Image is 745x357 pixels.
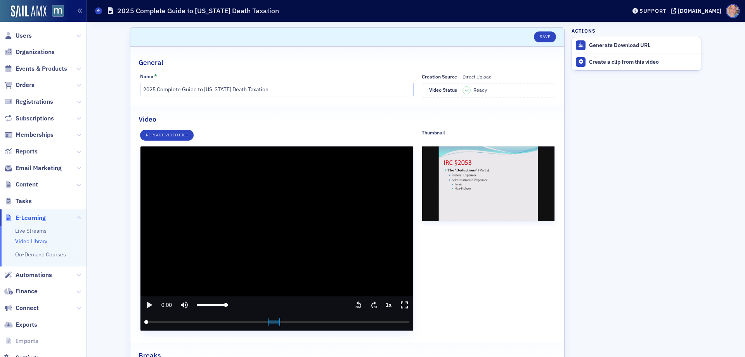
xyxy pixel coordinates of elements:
[639,7,666,14] div: Support
[366,296,382,313] media-seek-forward-button: seek forward 30 seconds
[4,31,32,40] a: Users
[422,130,445,136] div: Thumbnail
[154,73,157,80] abbr: This field is required
[4,197,32,205] a: Tasks
[16,98,53,106] span: Registrations
[16,271,52,279] span: Automations
[158,296,176,313] media-current-time-display: Time
[4,48,55,56] a: Organizations
[395,296,413,313] media-fullscreen-button: enter fullscreen mode
[4,131,54,139] a: Memberships
[16,337,38,345] span: Imports
[16,114,54,123] span: Subscriptions
[4,214,46,222] a: E-Learning
[16,164,62,172] span: Email Marketing
[16,64,67,73] span: Events & Products
[572,37,702,54] button: Generate Download URL
[140,146,414,331] media-controller: video player
[572,27,596,34] h4: Actions
[140,130,194,141] button: Replace video file
[15,251,66,258] a: On-Demand Courses
[15,227,47,234] a: Live Streams
[47,5,64,18] a: View Homepage
[117,6,279,16] h1: 2025 Complete Guide to [US_STATE] Death Taxation
[4,320,37,329] a: Exports
[4,147,38,156] a: Reports
[4,64,67,73] a: Events & Products
[4,304,39,312] a: Connect
[16,48,55,56] span: Organizations
[139,114,156,124] h2: Video
[351,296,366,313] media-seek-backward-button: seek back 30 seconds
[382,296,396,313] media-playback-rate-button: current playback rate 1
[726,4,740,18] span: Profile
[589,59,698,66] div: Create a clip from this video
[16,31,32,40] span: Users
[16,180,38,189] span: Content
[16,214,46,222] span: E-Learning
[422,73,457,80] span: Creation Source
[11,5,47,18] img: SailAMX
[4,164,62,172] a: Email Marketing
[139,57,163,68] h2: General
[16,81,35,89] span: Orders
[572,54,702,70] button: Create a clip from this video
[4,287,38,296] a: Finance
[16,131,54,139] span: Memberships
[140,296,158,313] media-play-button: play
[463,73,492,80] span: Direct Upload
[140,313,414,331] media-time-range: Progress
[463,84,554,97] dd: Ready
[193,296,232,313] media-volume-range: Volume
[16,147,38,156] span: Reports
[176,296,193,313] media-mute-button: mute
[16,197,32,205] span: Tasks
[52,5,64,17] img: SailAMX
[16,287,38,296] span: Finance
[534,31,556,42] button: Save
[4,98,53,106] a: Registrations
[16,304,39,312] span: Connect
[4,114,54,123] a: Subscriptions
[4,180,38,189] a: Content
[671,8,724,14] button: [DOMAIN_NAME]
[140,73,153,79] div: Name
[16,320,37,329] span: Exports
[4,81,35,89] a: Orders
[678,7,721,14] div: [DOMAIN_NAME]
[589,42,698,49] div: Generate Download URL
[4,271,52,279] a: Automations
[15,238,47,245] a: Video Library
[429,87,457,93] span: Video status
[4,337,38,345] a: Imports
